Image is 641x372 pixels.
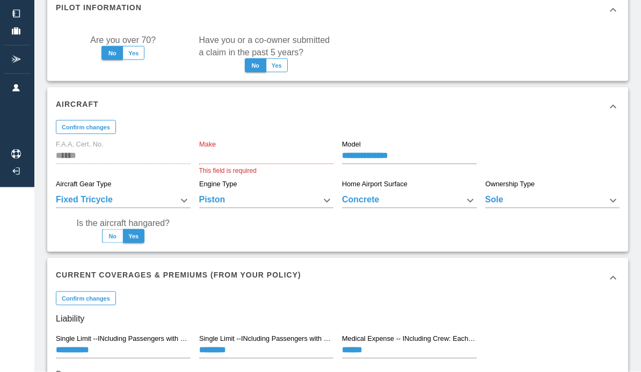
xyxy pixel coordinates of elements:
button: No [101,46,123,60]
h6: Aircraft [56,98,99,110]
button: Confirm changes [56,120,116,134]
div: Aircraft [47,87,628,126]
button: Yes [123,229,144,243]
label: Single Limit --INcluding Passengers with Passenger Liability limited internally to: Each Person [199,334,333,344]
div: Current Coverages & Premiums (from your policy) [47,258,628,297]
p: This field is required [199,166,334,177]
h6: Liability [56,311,620,326]
label: Home Airport Surface [342,180,407,189]
label: Engine Type [199,180,237,189]
div: Piston [199,193,334,208]
div: Sole [485,193,620,208]
label: Model [342,140,361,149]
label: Ownership Type [485,180,535,189]
div: Fixed Tricycle [56,193,191,208]
label: F.A.A. Cert. No. [56,140,104,149]
button: No [245,59,266,72]
label: Are you over 70? [90,34,156,46]
button: Confirm changes [56,291,116,305]
h6: Pilot Information [56,2,142,13]
label: Aircraft Gear Type [56,180,111,189]
button: No [102,229,123,243]
label: Single Limit --INcluding Passengers with Passenger Liability limited internally to: Each Occurrence [56,334,190,344]
label: Make [199,140,216,149]
label: Have you or a co-owner submitted a claim in the past 5 years? [199,34,334,59]
label: Is the aircraft hangared? [77,217,170,229]
div: Concrete [342,193,477,208]
button: Yes [122,46,144,60]
button: Yes [266,59,288,72]
label: Medical Expense -- INcluding Crew: Each Person [342,334,476,344]
h6: Current Coverages & Premiums (from your policy) [56,269,301,281]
